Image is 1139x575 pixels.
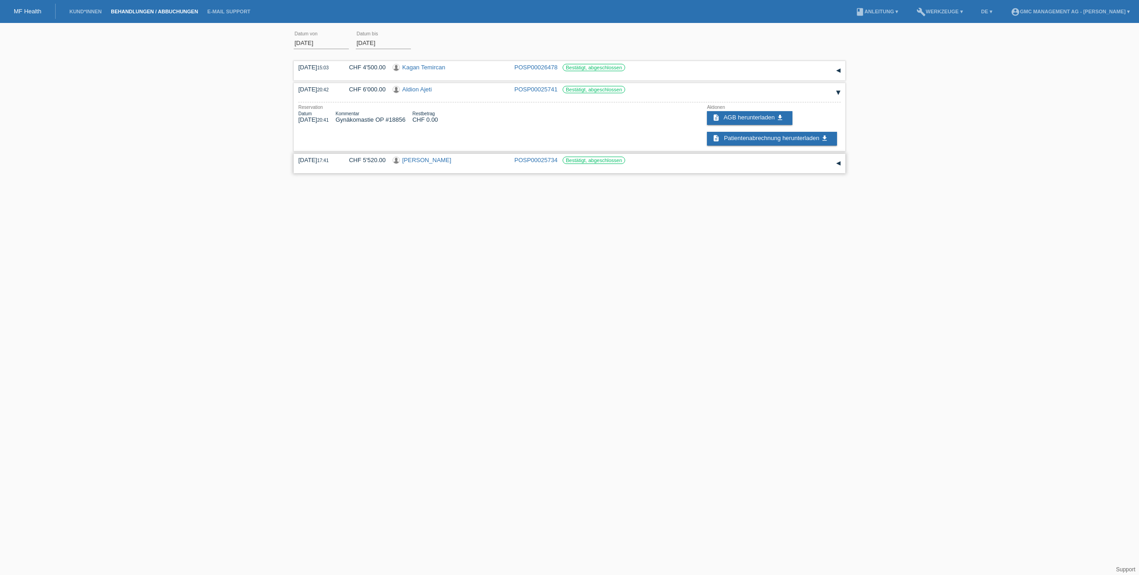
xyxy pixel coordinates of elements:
i: account_circle [1011,7,1020,17]
div: [DATE] [298,157,335,163]
a: MF Health [14,8,41,15]
a: E-Mail Support [203,9,255,14]
div: auf-/zuklappen [831,86,845,100]
div: [DATE] [298,64,335,71]
label: Bestätigt, abgeschlossen [563,86,625,93]
div: CHF 5'520.00 [342,157,386,163]
div: auf-/zuklappen [831,64,845,78]
a: Support [1116,566,1135,573]
span: 20:42 [317,87,329,92]
span: 15:03 [317,65,329,70]
div: Reservation [298,105,452,110]
span: 20:41 [317,118,329,123]
a: bookAnleitung ▾ [851,9,903,14]
a: Kund*innen [65,9,106,14]
a: Behandlungen / Abbuchungen [106,9,203,14]
a: account_circleGMC Management AG - [PERSON_NAME] ▾ [1006,9,1134,14]
div: CHF 0.00 [412,111,438,123]
div: [DATE] [298,86,335,93]
div: Datum [298,111,329,116]
div: [DATE] [298,111,329,123]
label: Bestätigt, abgeschlossen [563,64,625,71]
div: CHF 6'000.00 [342,86,386,93]
i: get_app [776,114,784,121]
div: auf-/zuklappen [831,157,845,170]
span: Patientenabrechnung herunterladen [724,135,819,141]
a: Aldion Ajeti [402,86,432,93]
label: Bestätigt, abgeschlossen [563,157,625,164]
a: POSP00026478 [514,64,558,71]
a: [PERSON_NAME] [402,157,451,163]
a: DE ▾ [977,9,997,14]
div: Restbetrag [412,111,438,116]
div: Gynäkomastie OP #18856 [336,111,405,123]
i: build [917,7,926,17]
a: description Patientenabrechnung herunterladen get_app [707,132,837,146]
div: Kommentar [336,111,405,116]
i: book [855,7,865,17]
a: POSP00025741 [514,86,558,93]
a: Kagan Temircan [402,64,445,71]
a: POSP00025734 [514,157,558,163]
div: CHF 4'500.00 [342,64,386,71]
i: description [712,114,720,121]
span: 17:41 [317,158,329,163]
span: AGB herunterladen [723,114,775,121]
a: buildWerkzeuge ▾ [912,9,968,14]
i: get_app [821,135,828,142]
div: Aktionen [707,105,841,110]
a: description AGB herunterladen get_app [707,111,792,125]
i: description [712,135,720,142]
